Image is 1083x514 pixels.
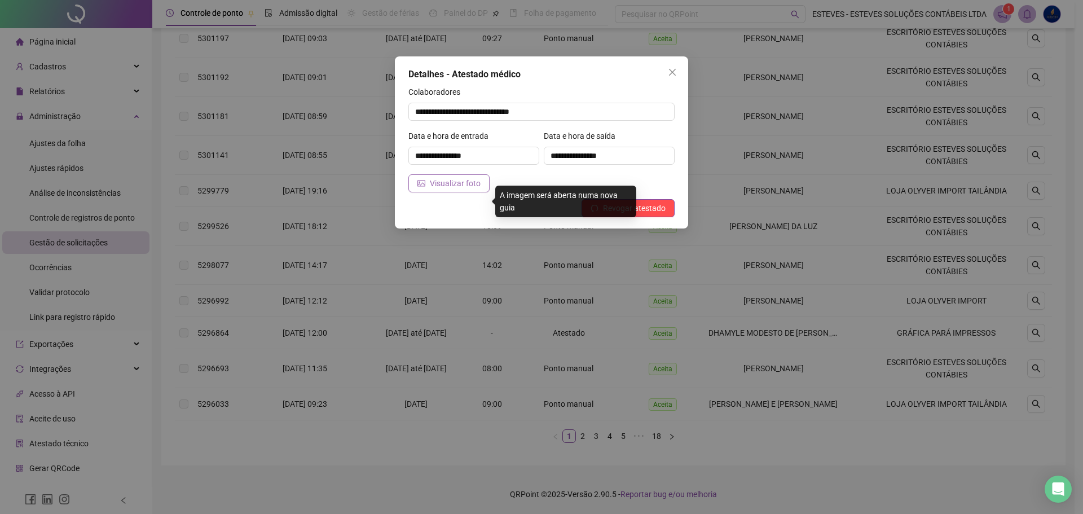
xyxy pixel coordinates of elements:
button: Visualizar foto [408,174,490,192]
div: Detalhes - Atestado médico [408,68,675,81]
button: Revogar atestado [582,199,675,217]
label: Data e hora de saída [544,130,623,142]
span: close [668,68,677,77]
span: undo [591,204,598,212]
label: Data e hora de entrada [408,130,496,142]
label: Colaboradores [408,86,468,98]
button: Close [663,63,681,81]
span: Visualizar foto [430,177,481,190]
span: Revogar atestado [603,202,666,214]
div: Open Intercom Messenger [1045,476,1072,503]
span: picture [417,179,425,187]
